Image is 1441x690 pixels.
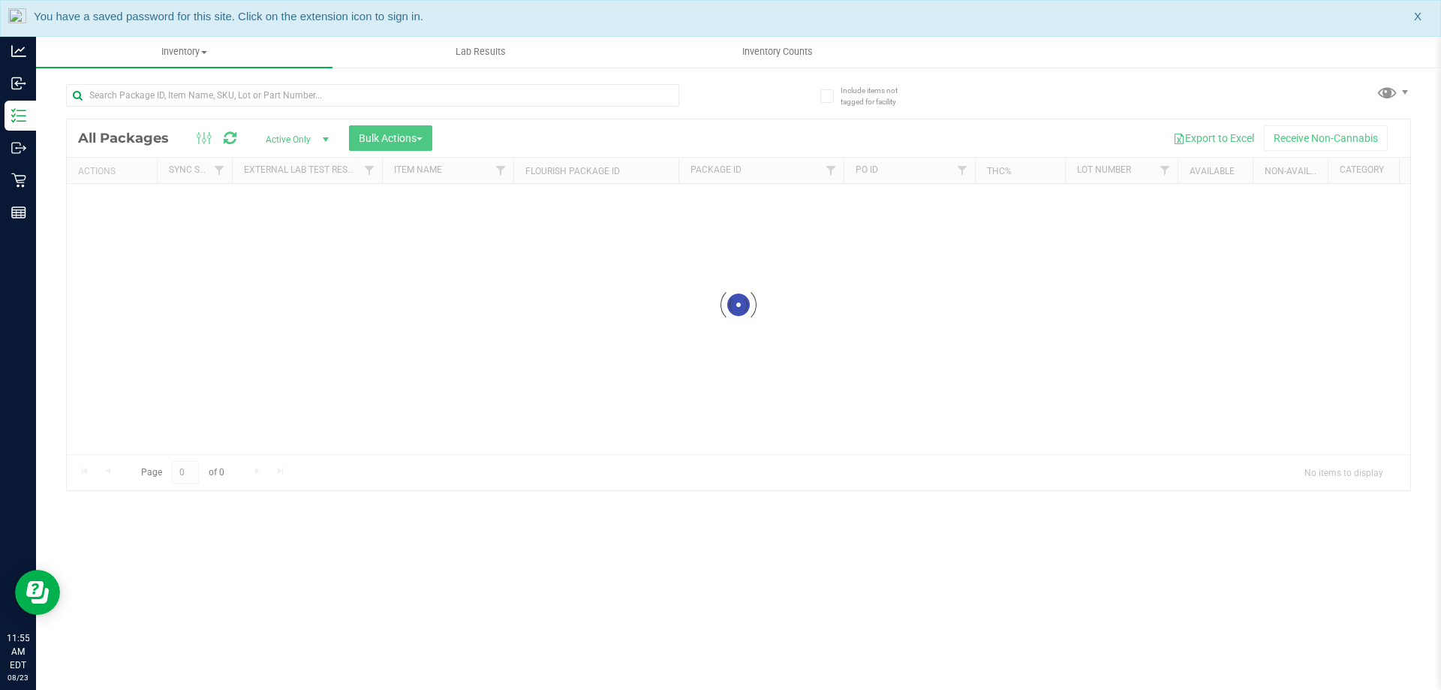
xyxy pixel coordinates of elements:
span: Include items not tagged for facility [841,85,916,107]
inline-svg: Retail [11,173,26,188]
p: 08/23 [7,672,29,683]
iframe: Resource center [15,570,60,615]
span: Inventory [36,45,332,59]
span: Inventory Counts [722,45,833,59]
span: You have a saved password for this site. Click on the extension icon to sign in. [34,10,423,23]
span: Lab Results [435,45,526,59]
inline-svg: Analytics [11,44,26,59]
a: Inventory Counts [629,36,925,68]
inline-svg: Inbound [11,76,26,91]
input: Search Package ID, Item Name, SKU, Lot or Part Number... [66,84,679,107]
span: X [1414,8,1421,26]
inline-svg: Inventory [11,108,26,123]
inline-svg: Outbound [11,140,26,155]
a: Inventory [36,36,332,68]
a: Lab Results [332,36,629,68]
p: 11:55 AM EDT [7,631,29,672]
inline-svg: Reports [11,205,26,220]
